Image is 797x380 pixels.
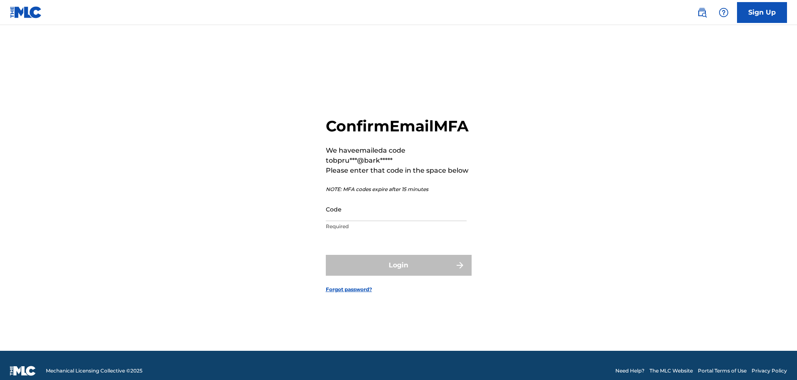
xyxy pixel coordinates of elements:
[326,286,372,293] a: Forgot password?
[46,367,142,375] span: Mechanical Licensing Collective © 2025
[326,146,472,166] p: We have emailed a code to bpru***@bark*****
[698,367,747,375] a: Portal Terms of Use
[752,367,787,375] a: Privacy Policy
[694,4,710,21] a: Public Search
[697,8,707,18] img: search
[615,367,645,375] a: Need Help?
[326,223,467,230] p: Required
[10,6,42,18] img: MLC Logo
[650,367,693,375] a: The MLC Website
[326,186,472,193] p: NOTE: MFA codes expire after 15 minutes
[326,166,472,176] p: Please enter that code in the space below
[737,2,787,23] a: Sign Up
[719,8,729,18] img: help
[10,366,36,376] img: logo
[715,4,732,21] div: Help
[326,117,472,136] h2: Confirm Email MFA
